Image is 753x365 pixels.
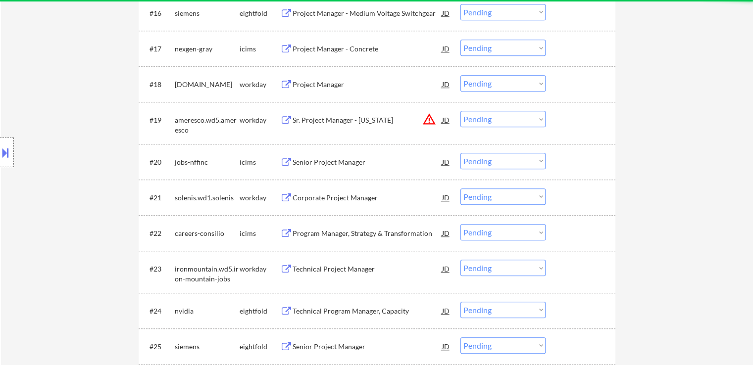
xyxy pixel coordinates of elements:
div: JD [441,260,451,277]
div: jobs-nffinc [175,157,240,167]
div: Program Manager, Strategy & Transformation [293,228,442,238]
div: Senior Project Manager [293,342,442,352]
div: JD [441,4,451,22]
div: eightfold [240,306,280,316]
div: #23 [150,264,167,274]
div: Technical Project Manager [293,264,442,274]
div: Senior Project Manager [293,157,442,167]
div: Sr. Project Manager - [US_STATE] [293,115,442,125]
div: JD [441,337,451,355]
div: ironmountain.wd5.iron-mountain-jobs [175,264,240,283]
div: solenis.wd1.solenis [175,193,240,203]
div: JD [441,111,451,129]
div: JD [441,153,451,171]
div: #24 [150,306,167,316]
div: siemens [175,342,240,352]
div: icims [240,44,280,54]
div: JD [441,302,451,319]
div: nexgen-gray [175,44,240,54]
div: siemens [175,8,240,18]
div: icims [240,157,280,167]
div: Project Manager - Concrete [293,44,442,54]
div: workday [240,193,280,203]
div: Project Manager [293,80,442,90]
div: workday [240,264,280,274]
div: nvidia [175,306,240,316]
div: JD [441,188,451,206]
div: ameresco.wd5.ameresco [175,115,240,135]
div: JD [441,75,451,93]
div: workday [240,115,280,125]
div: Corporate Project Manager [293,193,442,203]
div: Technical Program Manager, Capacity [293,306,442,316]
div: #16 [150,8,167,18]
div: workday [240,80,280,90]
div: #25 [150,342,167,352]
button: warning_amber [422,112,436,126]
div: #17 [150,44,167,54]
div: careers-consilio [175,228,240,238]
div: [DOMAIN_NAME] [175,80,240,90]
div: JD [441,40,451,57]
div: eightfold [240,8,280,18]
div: JD [441,224,451,242]
div: eightfold [240,342,280,352]
div: Project Manager - Medium Voltage Switchgear [293,8,442,18]
div: icims [240,228,280,238]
